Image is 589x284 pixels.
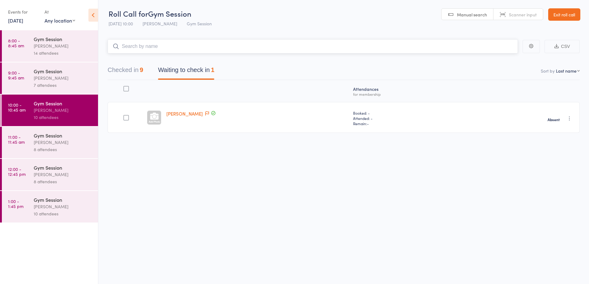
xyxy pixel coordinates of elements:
div: Atten­dances [351,83,461,99]
span: Attended: - [353,116,459,121]
strong: Absent [548,117,560,122]
div: 7 attendees [34,82,93,89]
span: [DATE] 10:00 [109,20,133,27]
div: for membership [353,92,459,96]
label: Sort by [541,68,555,74]
div: Gym Session [34,36,93,42]
a: 1:00 -1:45 pmGym Session[PERSON_NAME]10 attendees [2,191,98,223]
time: 12:00 - 12:45 pm [8,167,26,176]
div: 14 attendees [34,49,93,57]
span: Scanner input [509,11,537,18]
time: 11:00 - 11:45 am [8,134,25,144]
a: [DATE] [8,17,23,24]
a: 8:00 -8:45 amGym Session[PERSON_NAME]14 attendees [2,30,98,62]
div: [PERSON_NAME] [34,42,93,49]
button: Waiting to check in1 [158,63,214,80]
button: Checked in9 [108,63,143,80]
div: [PERSON_NAME] [34,203,93,210]
span: - [367,121,369,126]
time: 10:00 - 10:45 am [8,102,26,112]
div: 8 attendees [34,178,93,185]
input: Search by name [108,39,518,53]
span: Manual search [457,11,487,18]
div: 9 [140,66,143,73]
a: Exit roll call [548,8,580,21]
div: Gym Session [34,164,93,171]
div: Gym Session [34,100,93,107]
div: At [45,7,75,17]
a: 9:00 -9:45 amGym Session[PERSON_NAME]7 attendees [2,62,98,94]
div: Gym Session [34,132,93,139]
div: Any location [45,17,75,24]
time: 8:00 - 8:45 am [8,38,24,48]
span: Gym Session [148,8,191,19]
div: [PERSON_NAME] [34,171,93,178]
div: 10 attendees [34,210,93,217]
div: [PERSON_NAME] [34,74,93,82]
a: 11:00 -11:45 amGym Session[PERSON_NAME]8 attendees [2,127,98,158]
div: 8 attendees [34,146,93,153]
span: Booked: - [353,110,459,116]
div: [PERSON_NAME] [34,139,93,146]
button: CSV [544,40,580,53]
div: Last name [556,68,577,74]
a: 12:00 -12:45 pmGym Session[PERSON_NAME]8 attendees [2,159,98,190]
div: Gym Session [34,196,93,203]
div: 1 [211,66,214,73]
span: [PERSON_NAME] [143,20,177,27]
span: Remain: [353,121,459,126]
span: Roll Call for [109,8,148,19]
time: 1:00 - 1:45 pm [8,199,23,209]
div: 10 attendees [34,114,93,121]
time: 9:00 - 9:45 am [8,70,24,80]
div: Gym Session [34,68,93,74]
span: Gym Session [187,20,212,27]
div: [PERSON_NAME] [34,107,93,114]
div: Events for [8,7,38,17]
a: 10:00 -10:45 amGym Session[PERSON_NAME]10 attendees [2,95,98,126]
a: [PERSON_NAME] [166,110,203,117]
